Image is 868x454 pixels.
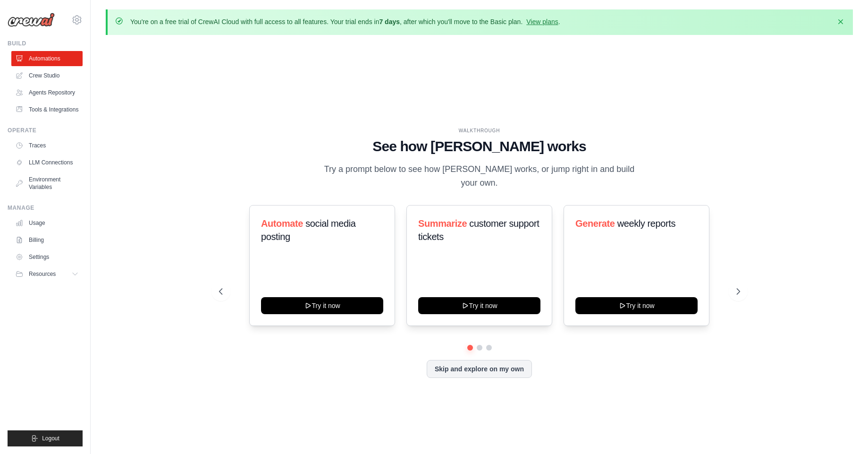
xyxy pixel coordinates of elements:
button: Try it now [575,297,698,314]
span: social media posting [261,218,356,242]
div: Build [8,40,83,47]
div: Operate [8,127,83,134]
p: Try a prompt below to see how [PERSON_NAME] works, or jump right in and build your own. [321,163,638,190]
p: You're on a free trial of CrewAI Cloud with full access to all features. Your trial ends in , aft... [130,17,560,26]
span: Automate [261,218,303,229]
div: WALKTHROUGH [219,127,740,134]
span: weekly reports [617,218,675,229]
a: Traces [11,138,83,153]
button: Skip and explore on my own [427,360,532,378]
a: Environment Variables [11,172,83,195]
button: Try it now [418,297,540,314]
button: Resources [11,266,83,282]
a: Settings [11,249,83,265]
a: Agents Repository [11,85,83,100]
a: View plans [526,18,558,26]
span: Generate [575,218,615,229]
a: Tools & Integrations [11,102,83,117]
span: customer support tickets [418,218,539,242]
a: Automations [11,51,83,66]
a: LLM Connections [11,155,83,170]
a: Usage [11,215,83,231]
img: Logo [8,13,55,27]
span: Summarize [418,218,467,229]
h1: See how [PERSON_NAME] works [219,138,740,155]
button: Try it now [261,297,383,314]
span: Logout [42,435,59,442]
div: Manage [8,204,83,212]
strong: 7 days [379,18,400,26]
button: Logout [8,430,83,446]
span: Resources [29,270,56,278]
a: Billing [11,232,83,248]
a: Crew Studio [11,68,83,83]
